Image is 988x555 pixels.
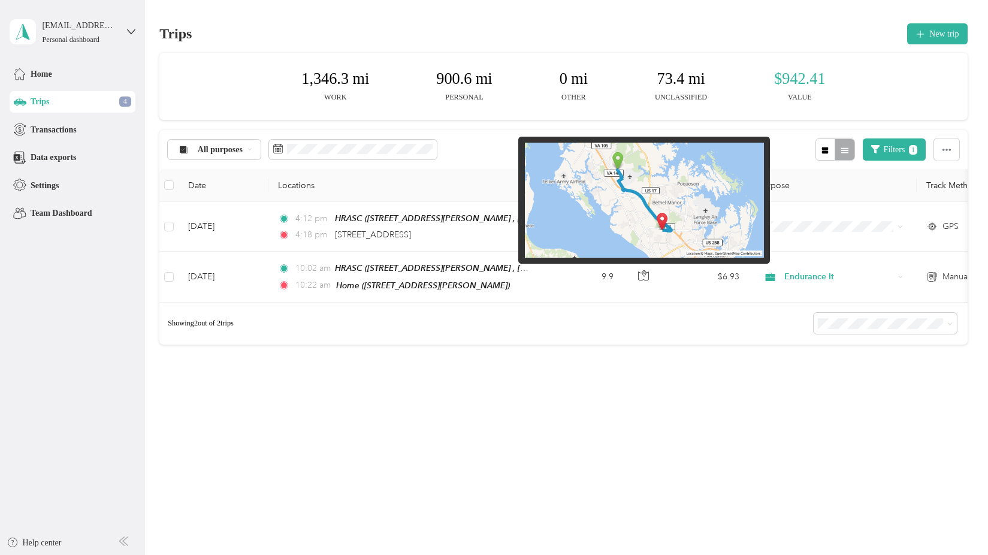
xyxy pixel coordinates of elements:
[436,70,492,89] span: 900.6 mi
[525,143,764,258] img: minimap
[159,28,192,40] h1: Trips
[295,212,330,225] span: 4:12 pm
[268,169,544,202] th: Locations
[784,270,894,283] span: Endurance It
[42,19,117,32] div: [EMAIL_ADDRESS][DOMAIN_NAME]
[657,70,705,89] span: 73.4 mi
[665,252,749,302] td: $6.93
[159,318,234,329] span: Showing 2 out of 2 trips
[561,92,586,103] p: Other
[942,220,959,233] span: GPS
[7,536,62,549] button: Help center
[335,263,693,273] span: HRASC ([STREET_ADDRESS][PERSON_NAME] , [GEOGRAPHIC_DATA], [GEOGRAPHIC_DATA])
[198,146,243,154] span: All purposes
[31,179,59,192] span: Settings
[942,270,969,283] span: Manual
[42,36,99,43] div: Personal dashboard
[336,280,510,290] span: Home ([STREET_ADDRESS][PERSON_NAME])
[295,262,330,275] span: 10:02 am
[907,23,967,44] button: New trip
[119,96,131,107] span: 4
[921,488,988,555] iframe: Everlance-gr Chat Button Frame
[179,202,268,252] td: [DATE]
[301,70,369,89] span: 1,346.3 mi
[295,279,331,292] span: 10:22 am
[788,92,812,103] p: Value
[749,169,917,202] th: Purpose
[179,252,268,302] td: [DATE]
[560,70,588,89] span: 0 mi
[655,92,707,103] p: Unclassified
[179,169,268,202] th: Date
[31,95,50,108] span: Trips
[335,213,693,224] span: HRASC ([STREET_ADDRESS][PERSON_NAME] , [GEOGRAPHIC_DATA], [GEOGRAPHIC_DATA])
[335,230,411,240] span: [STREET_ADDRESS]
[774,70,825,89] span: $942.41
[544,252,623,302] td: 9.9
[863,138,926,161] button: Filters1
[295,228,330,242] span: 4:18 pm
[324,92,346,103] p: Work
[31,123,77,136] span: Transactions
[31,207,92,219] span: Team Dashboard
[445,92,483,103] p: Personal
[31,68,52,80] span: Home
[909,145,917,155] span: 1
[31,151,77,164] span: Data exports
